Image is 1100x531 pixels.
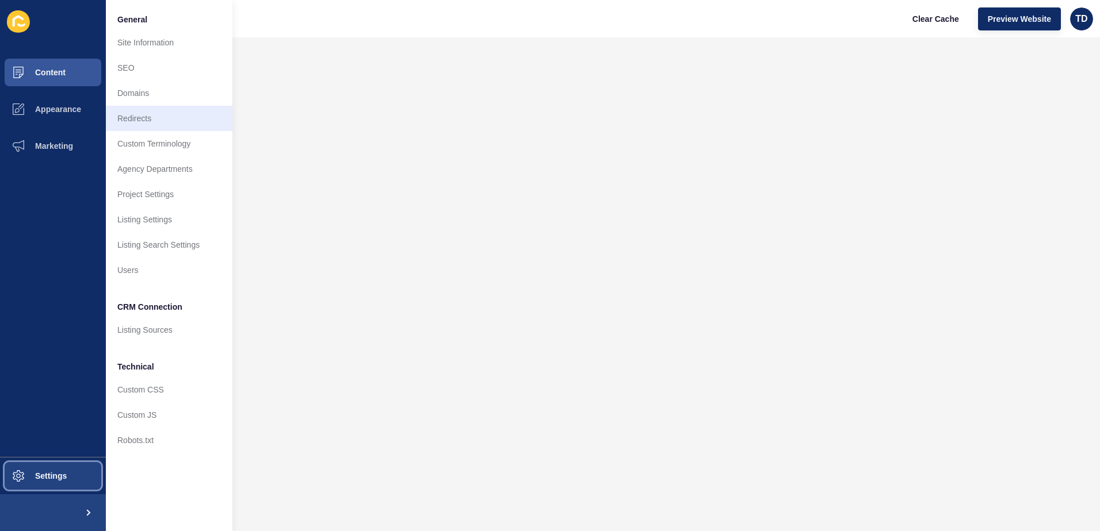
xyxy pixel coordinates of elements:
a: Listing Search Settings [106,232,232,257]
a: Users [106,257,232,283]
a: Redirects [106,106,232,131]
a: Site Information [106,30,232,55]
span: Preview Website [988,13,1051,25]
a: Listing Sources [106,317,232,343]
a: SEO [106,55,232,80]
span: Clear Cache [912,13,959,25]
a: Listing Settings [106,207,232,232]
span: Technical [117,361,154,372]
a: Robots.txt [106,428,232,453]
span: CRM Connection [117,301,182,313]
button: Preview Website [978,7,1061,30]
button: Clear Cache [903,7,969,30]
a: Project Settings [106,182,232,207]
a: Domains [106,80,232,106]
a: Custom Terminology [106,131,232,156]
span: General [117,14,147,25]
span: TD [1075,13,1087,25]
a: Agency Departments [106,156,232,182]
a: Custom CSS [106,377,232,402]
a: Custom JS [106,402,232,428]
